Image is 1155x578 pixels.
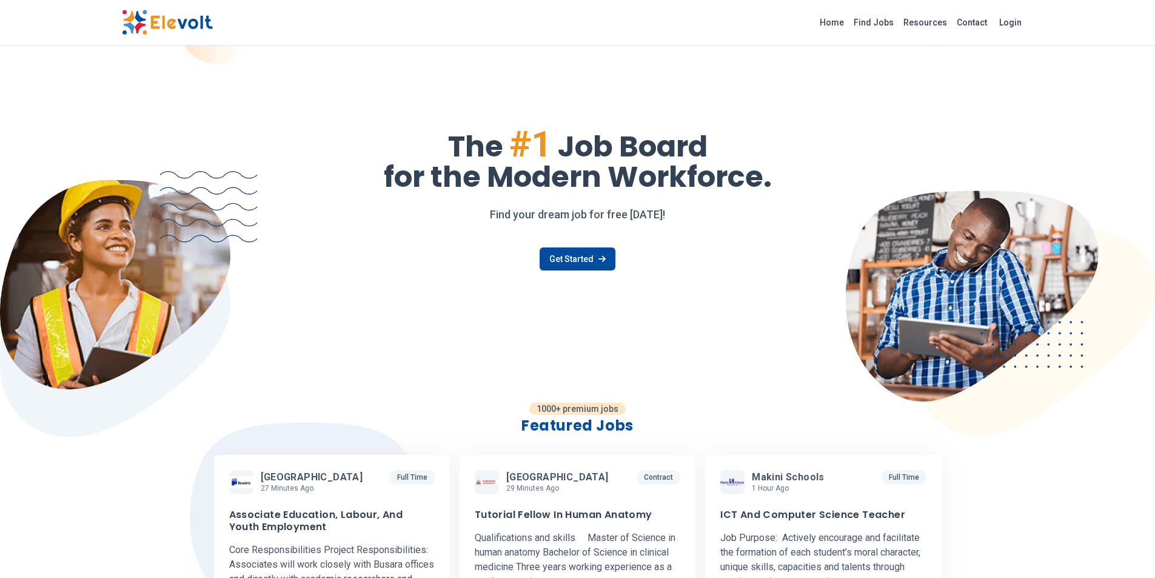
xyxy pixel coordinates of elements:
[992,10,1029,35] a: Login
[229,509,435,533] h3: Associate Education, Labour, And Youth Employment
[475,480,499,485] img: Kabarak University
[899,13,952,32] a: Resources
[122,10,213,35] img: Elevolt
[229,476,253,489] img: Busara Center
[815,13,849,32] a: Home
[540,247,615,271] a: Get Started
[261,483,368,493] p: 27 minutes ago
[506,471,609,483] span: [GEOGRAPHIC_DATA]
[752,483,829,493] p: 1 hour ago
[849,13,899,32] a: Find Jobs
[122,126,1034,192] h1: The Job Board for the Modern Workforce.
[509,123,552,166] span: #1
[390,470,435,485] p: Full Time
[475,509,652,521] h3: Tutorial Fellow In Human Anatomy
[637,470,680,485] p: Contract
[952,13,992,32] a: Contact
[752,471,825,483] span: Makini Schools
[720,479,745,486] img: Makini Schools
[122,206,1034,223] p: Find your dream job for free [DATE]!
[882,470,926,485] p: Full Time
[506,483,614,493] p: 29 minutes ago
[261,471,363,483] span: [GEOGRAPHIC_DATA]
[720,509,905,521] h3: ICT And Computer Science Teacher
